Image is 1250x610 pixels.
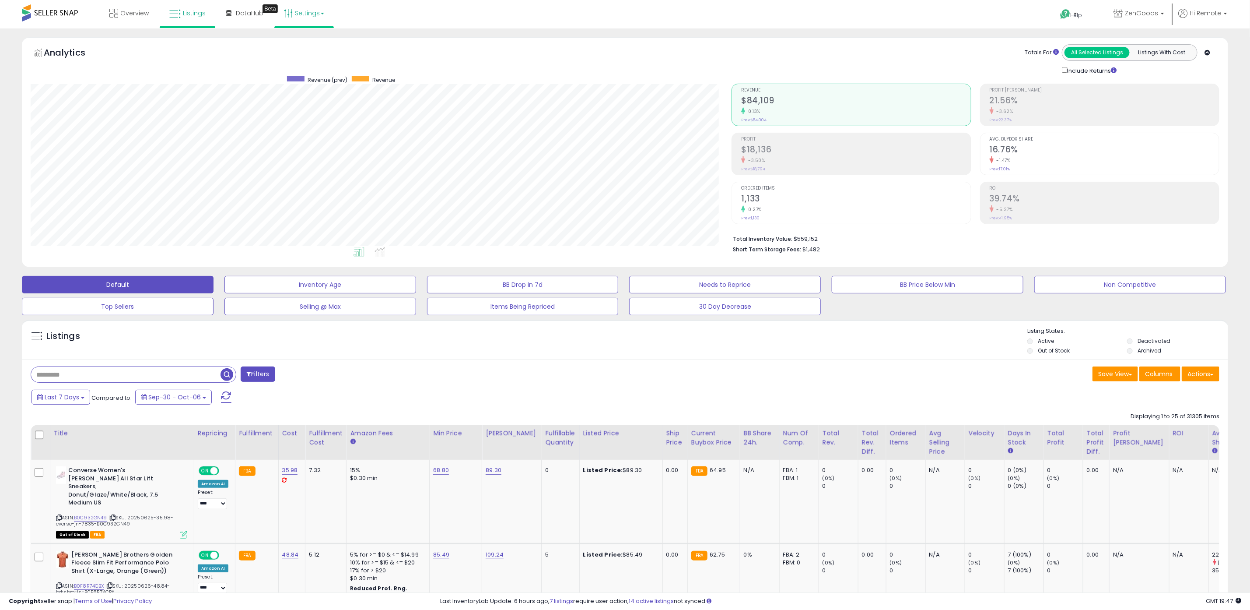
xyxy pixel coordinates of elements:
[1113,429,1165,447] div: Profit [PERSON_NAME]
[1047,429,1079,447] div: Total Profit
[1034,276,1226,293] button: Non Competitive
[120,9,149,18] span: Overview
[783,466,812,474] div: FBA: 1
[710,466,726,474] span: 64.95
[744,429,776,447] div: BB Share 24h.
[744,551,773,559] div: 0%
[990,166,1010,172] small: Prev: 17.01%
[241,367,275,382] button: Filters
[1182,367,1219,381] button: Actions
[745,108,760,115] small: 0.13%
[350,567,423,575] div: 17% for > $20
[1064,47,1130,58] button: All Selected Listings
[309,551,340,559] div: 5.12
[135,390,212,405] button: Sep-30 - Oct-06
[1047,567,1083,575] div: 0
[1138,337,1170,345] label: Deactivated
[783,429,815,447] div: Num of Comp.
[1053,2,1099,28] a: Help
[1212,551,1248,559] div: 22.86%
[54,429,190,438] div: Title
[929,466,958,474] div: N/A
[890,559,902,566] small: (0%)
[545,551,572,559] div: 5
[890,551,925,559] div: 0
[550,597,573,605] a: 7 listings
[929,551,958,559] div: N/A
[1047,551,1083,559] div: 0
[218,467,232,475] span: OFF
[32,390,90,405] button: Last 7 Days
[91,394,132,402] span: Compared to:
[1173,466,1202,474] div: N/A
[239,429,274,438] div: Fulfillment
[994,206,1013,213] small: -5.27%
[1047,466,1083,474] div: 0
[994,108,1013,115] small: -3.62%
[1131,413,1219,421] div: Displaying 1 to 25 of 31305 items
[1138,347,1161,354] label: Archived
[1173,551,1202,559] div: N/A
[1190,9,1221,18] span: Hi Remote
[1071,11,1082,19] span: Help
[783,551,812,559] div: FBA: 2
[1145,370,1173,378] span: Columns
[862,551,879,559] div: 0.00
[990,95,1219,107] h2: 21.56%
[308,76,347,84] span: Revenue (prev)
[9,597,152,606] div: seller snap | |
[1060,9,1071,20] i: Get Help
[710,550,725,559] span: 62.75
[733,235,792,243] b: Total Inventory Value:
[56,582,170,596] span: | SKU: 20250626-48.84-brksbro-js-B0F8R74CBX
[823,429,854,447] div: Total Rev.
[74,514,107,522] a: B0C932GN49
[1038,337,1054,345] label: Active
[994,157,1011,164] small: -1.47%
[113,597,152,605] a: Privacy Policy
[990,145,1219,156] h2: 16.76%
[691,551,707,561] small: FBA
[783,474,812,482] div: FBM: 1
[583,466,623,474] b: Listed Price:
[56,531,89,539] span: All listings that are currently out of stock and unavailable for purchase on Amazon
[744,466,773,474] div: N/A
[823,567,858,575] div: 0
[183,9,206,18] span: Listings
[486,466,501,475] a: 89.30
[1008,567,1043,575] div: 7 (100%)
[823,475,835,482] small: (0%)
[372,76,395,84] span: Revenue
[969,559,981,566] small: (0%)
[198,429,231,438] div: Repricing
[666,466,681,474] div: 0.00
[200,467,210,475] span: ON
[741,145,970,156] h2: $18,136
[236,9,263,18] span: DataHub
[990,215,1012,221] small: Prev: 41.95%
[433,466,449,475] a: 68.80
[1047,475,1060,482] small: (0%)
[741,186,970,191] span: Ordered Items
[1038,347,1070,354] label: Out of Stock
[263,4,278,13] div: Tooltip anchor
[1178,9,1227,28] a: Hi Remote
[1212,567,1248,575] div: 35.75%
[545,466,572,474] div: 0
[666,551,681,559] div: 0.00
[56,466,187,538] div: ASIN:
[745,206,762,213] small: 0.27%
[1055,65,1127,75] div: Include Returns
[1047,482,1083,490] div: 0
[56,551,69,568] img: 31rgKFcL0xL._SL40_.jpg
[1173,429,1205,438] div: ROI
[741,117,767,123] small: Prev: $84,004
[224,276,416,293] button: Inventory Age
[56,466,66,484] img: 21r3UTG5VpL._SL40_.jpg
[22,276,214,293] button: Default
[1212,447,1218,455] small: Avg BB Share.
[440,597,1241,606] div: Last InventoryLab Update: 6 hours ago, require user action, not synced.
[1113,466,1162,474] div: N/A
[832,276,1023,293] button: BB Price Below Min
[224,298,416,315] button: Selling @ Max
